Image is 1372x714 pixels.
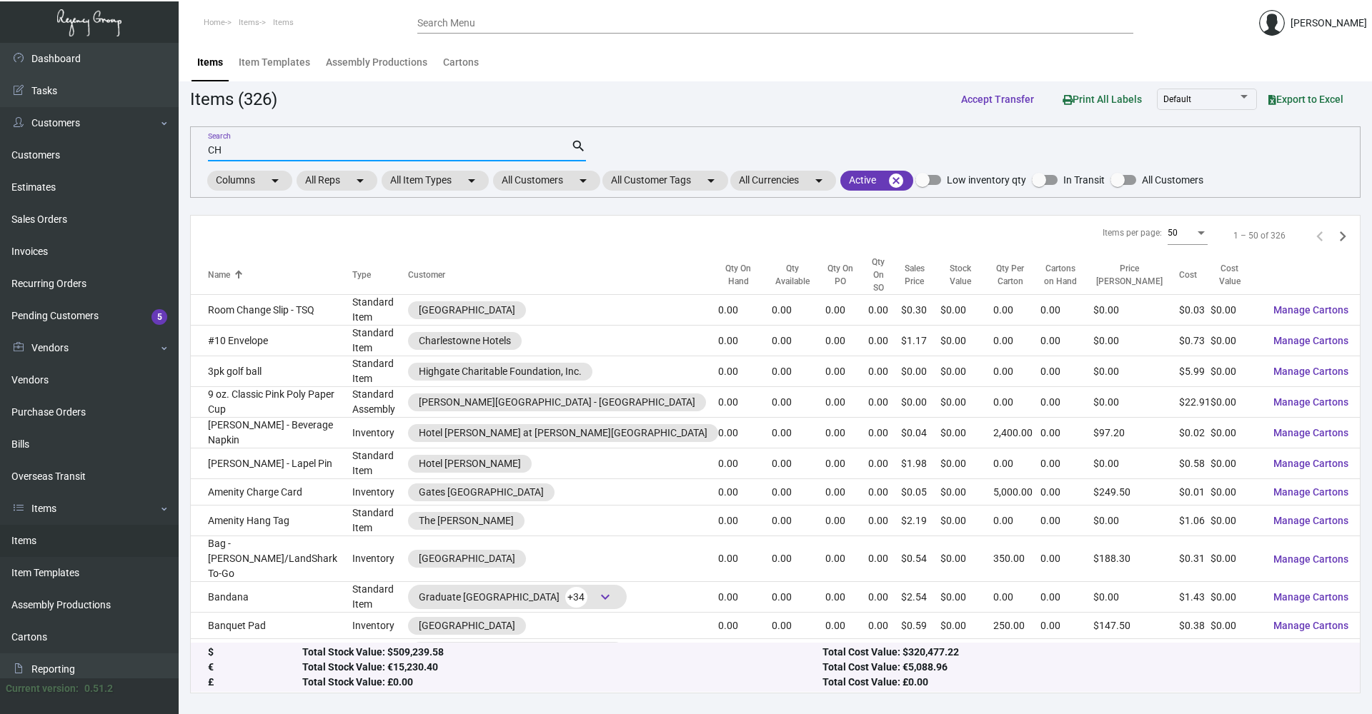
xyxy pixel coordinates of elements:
[772,448,826,479] td: 0.00
[1093,262,1165,288] div: Price [PERSON_NAME]
[191,613,352,639] td: Banquet Pad
[352,268,407,281] div: Type
[825,418,868,448] td: 0.00
[1211,387,1262,418] td: $0.00
[1040,613,1093,639] td: 0.00
[940,536,993,582] td: $0.00
[718,262,772,288] div: Qty On Hand
[191,479,352,506] td: Amenity Charge Card
[868,613,901,639] td: 0.00
[1273,427,1348,438] span: Manage Cartons
[718,639,772,670] td: 35,400.00
[191,418,352,448] td: [PERSON_NAME] - Beverage Napkin
[1040,639,1093,670] td: 236.00
[419,485,544,500] div: Gates [GEOGRAPHIC_DATA]
[718,387,772,418] td: 0.00
[822,660,1343,675] div: Total Cost Value: €5,088.96
[6,681,79,696] div: Current version:
[419,303,515,318] div: [GEOGRAPHIC_DATA]
[208,268,352,281] div: Name
[1273,396,1348,408] span: Manage Cartons
[1211,418,1262,448] td: $0.00
[1211,639,1262,670] td: $26,904.00
[408,256,718,295] th: Customer
[825,262,868,288] div: Qty On PO
[868,448,901,479] td: 0.00
[382,171,489,191] mat-chip: All Item Types
[825,506,868,536] td: 0.00
[1179,613,1211,639] td: $0.38
[825,536,868,582] td: 0.00
[1291,16,1367,31] div: [PERSON_NAME]
[1040,536,1093,582] td: 0.00
[718,356,772,387] td: 0.00
[940,356,993,387] td: $0.00
[868,479,901,506] td: 0.00
[901,262,940,288] div: Sales Price
[1211,479,1262,506] td: $0.00
[772,479,826,506] td: 0.00
[1273,553,1348,565] span: Manage Cartons
[868,256,901,294] div: Qty On SO
[901,326,940,356] td: $1.17
[825,479,868,506] td: 0.00
[868,536,901,582] td: 0.00
[772,295,826,326] td: 0.00
[443,55,479,70] div: Cartons
[1211,295,1262,326] td: $0.00
[575,172,592,189] mat-icon: arrow_drop_down
[822,675,1343,690] div: Total Cost Value: £0.00
[1273,335,1348,346] span: Manage Cartons
[901,479,940,506] td: $0.05
[1093,613,1178,639] td: $147.50
[772,639,826,670] td: 35,400.00
[1262,420,1360,446] button: Manage Cartons
[352,536,407,582] td: Inventory
[1093,582,1178,613] td: $0.00
[191,639,352,670] td: Banquet Pad
[825,295,868,326] td: 0.00
[207,171,292,191] mat-chip: Columns
[352,268,371,281] div: Type
[1040,418,1093,448] td: 0.00
[352,172,369,189] mat-icon: arrow_drop_down
[1211,582,1262,613] td: $0.00
[352,356,407,387] td: Standard Item
[1262,508,1360,533] button: Manage Cartons
[822,645,1343,660] div: Total Cost Value: $320,477.22
[825,326,868,356] td: 0.00
[1093,418,1178,448] td: $97.20
[1211,536,1262,582] td: $0.00
[302,645,822,660] div: Total Stock Value: $509,239.58
[1040,506,1093,536] td: 0.00
[940,448,993,479] td: $0.00
[1211,613,1262,639] td: $0.00
[940,506,993,536] td: $0.00
[901,536,940,582] td: $0.54
[730,171,836,191] mat-chip: All Currencies
[419,364,582,379] div: Highgate Charitable Foundation, Inc.
[1211,326,1262,356] td: $0.00
[940,479,993,506] td: $0.00
[940,295,993,326] td: $0.00
[718,613,772,639] td: 0.00
[352,639,407,670] td: Inventory
[602,171,728,191] mat-chip: All Customer Tags
[1063,94,1142,105] span: Print All Labels
[191,387,352,418] td: 9 oz. Classic Pink Poly Paper Cup
[1093,326,1178,356] td: $0.00
[940,326,993,356] td: $0.00
[1211,356,1262,387] td: $0.00
[191,582,352,613] td: Bandana
[888,172,905,189] mat-icon: cancel
[302,675,822,690] div: Total Stock Value: £0.00
[352,448,407,479] td: Standard Item
[352,479,407,506] td: Inventory
[1142,171,1203,188] span: All Customers
[868,387,901,418] td: 0.00
[1179,268,1197,281] div: Cost
[825,387,868,418] td: 0.00
[1040,262,1093,288] div: Cartons on Hand
[901,506,940,536] td: $2.19
[868,582,901,613] td: 0.00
